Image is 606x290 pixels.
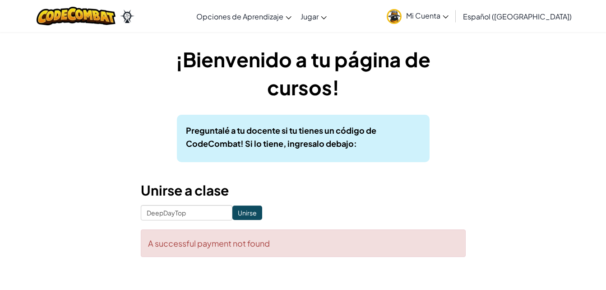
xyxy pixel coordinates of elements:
[301,12,319,21] span: Jugar
[192,4,296,28] a: Opciones de Aprendizaje
[458,4,576,28] a: Español ([GEOGRAPHIC_DATA])
[37,7,116,25] img: CodeCombat logo
[382,2,453,30] a: Mi Cuenta
[186,125,376,149] b: Preguntalé a tu docente si tu tienes un código de CodeCombat! Si lo tiene, ingresalo debajo:
[406,11,449,20] span: Mi Cuenta
[232,206,262,220] input: Unirse
[387,9,402,24] img: avatar
[141,205,232,220] input: <Enter Class Code>
[141,229,466,257] div: A successful payment not found
[141,45,466,101] h1: ¡Bienvenido a tu página de cursos!
[196,12,283,21] span: Opciones de Aprendizaje
[296,4,331,28] a: Jugar
[463,12,572,21] span: Español ([GEOGRAPHIC_DATA])
[120,9,134,23] img: Ozaria
[141,180,466,201] h3: Unirse a clase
